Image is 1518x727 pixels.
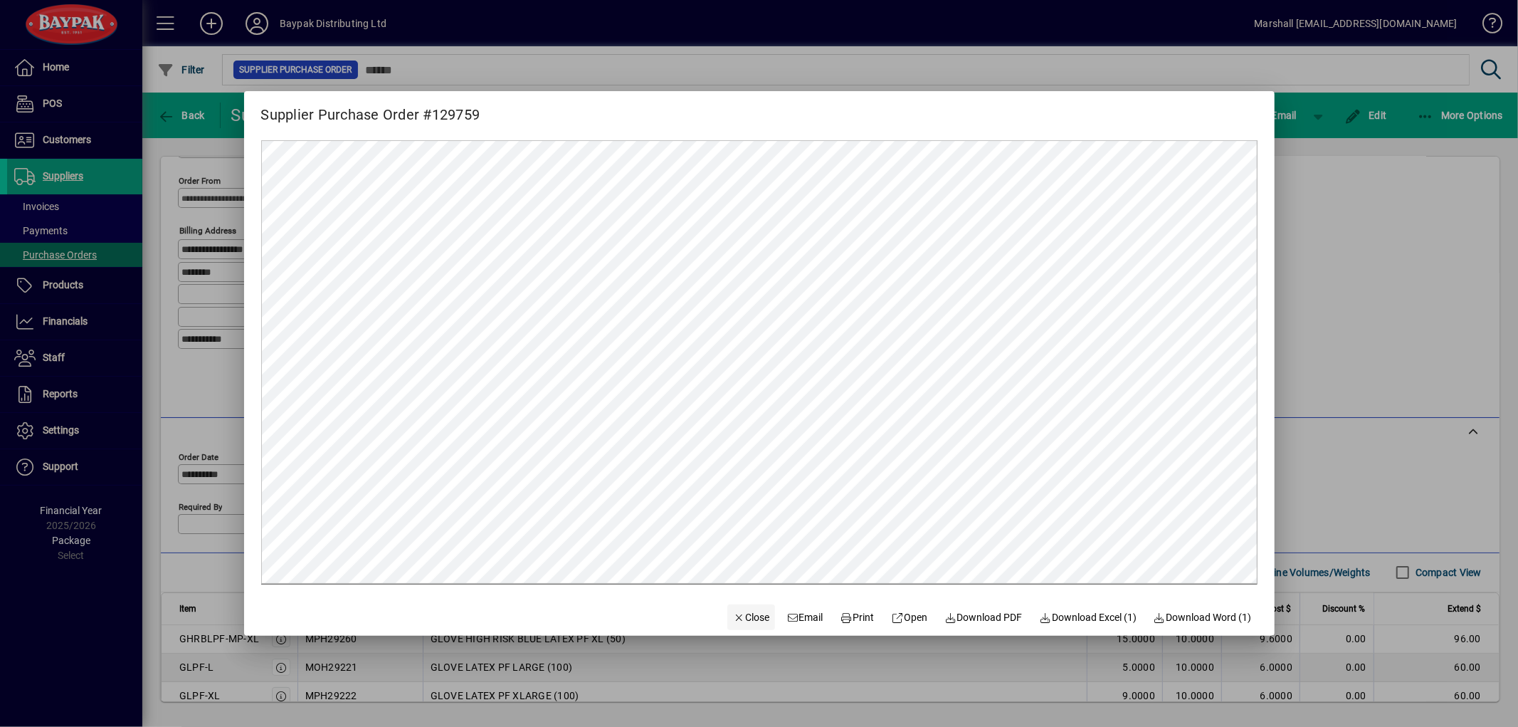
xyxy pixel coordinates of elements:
[840,610,875,625] span: Print
[1034,605,1143,630] button: Download Excel (1)
[727,605,776,630] button: Close
[781,605,829,630] button: Email
[944,610,1023,625] span: Download PDF
[1154,610,1252,625] span: Download Word (1)
[1040,610,1137,625] span: Download Excel (1)
[786,610,823,625] span: Email
[835,605,880,630] button: Print
[1148,605,1258,630] button: Download Word (1)
[733,610,770,625] span: Close
[244,91,497,126] h2: Supplier Purchase Order #129759
[892,610,928,625] span: Open
[886,605,934,630] a: Open
[939,605,1028,630] a: Download PDF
